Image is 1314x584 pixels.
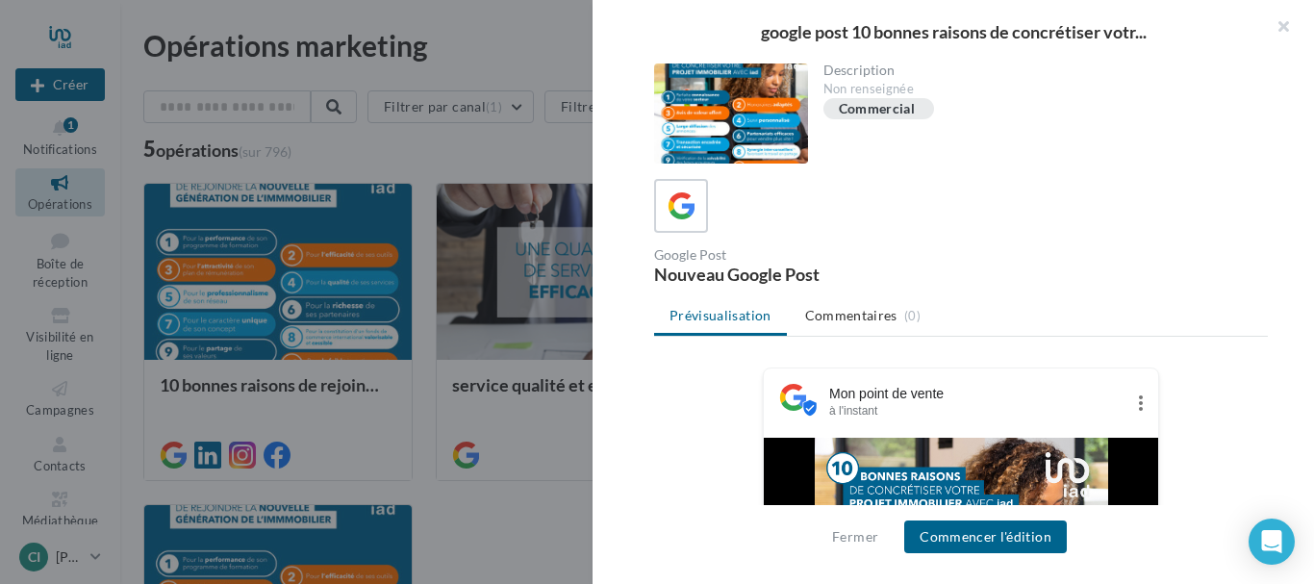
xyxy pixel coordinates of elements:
span: (0) [904,308,921,323]
div: Nouveau Google Post [654,266,953,283]
button: Commencer l'édition [904,521,1067,553]
span: Commentaires [805,306,897,325]
div: Mon point de vente [829,384,1124,403]
div: à l'instant [829,403,1124,419]
div: Commercial [839,102,916,116]
div: Open Intercom Messenger [1249,519,1295,565]
div: Description [823,63,1253,77]
span: google post 10 bonnes raisons de concrétiser votr... [761,23,1147,40]
button: Fermer [824,525,886,548]
div: Google Post [654,248,953,262]
div: Non renseignée [823,81,1253,98]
